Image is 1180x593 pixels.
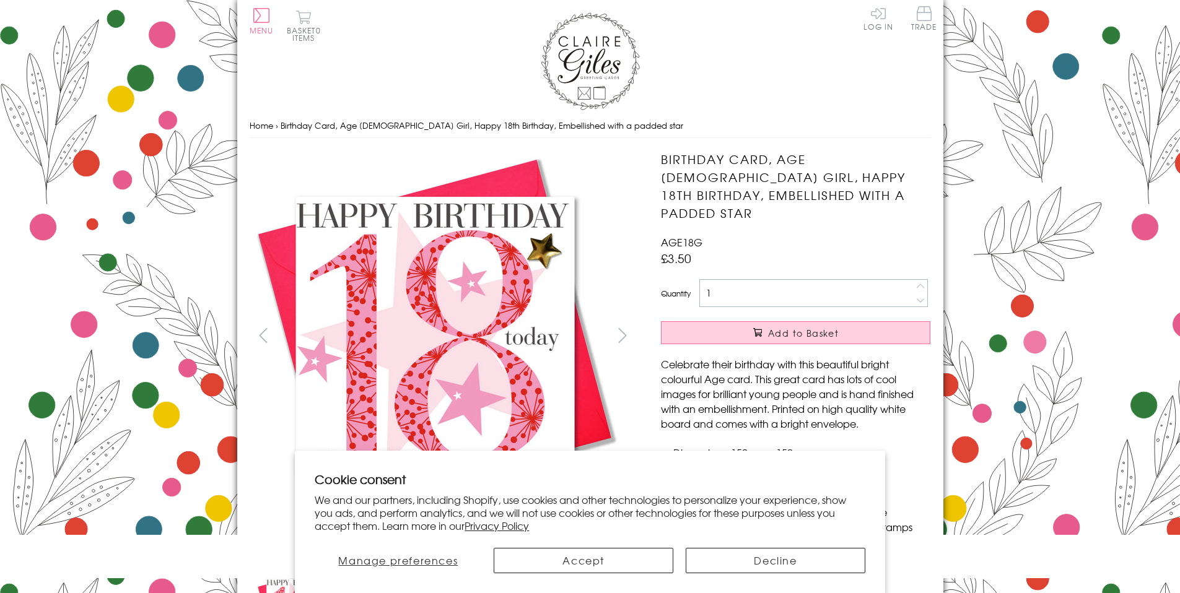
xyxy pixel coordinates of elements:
span: Birthday Card, Age [DEMOGRAPHIC_DATA] Girl, Happy 18th Birthday, Embellished with a padded star [281,119,683,131]
a: Trade [911,6,937,33]
button: Decline [686,548,865,573]
button: Accept [494,548,673,573]
span: AGE18G [661,235,702,249]
span: 0 items [292,25,321,43]
h2: Cookie consent [315,470,865,488]
a: Privacy Policy [465,518,529,533]
a: Home [250,119,273,131]
span: Manage preferences [338,553,458,568]
img: Claire Giles Greetings Cards [541,12,640,110]
button: Manage preferences [315,548,481,573]
span: › [276,119,278,131]
button: Add to Basket [661,321,930,344]
p: Celebrate their birthday with this beautiful bright colourful Age card. This great card has lots ... [661,357,930,431]
li: Dimensions: 150mm x 150mm [673,445,930,460]
a: Log In [863,6,893,30]
span: £3.50 [661,249,691,267]
button: Menu [250,8,274,34]
h1: Birthday Card, Age [DEMOGRAPHIC_DATA] Girl, Happy 18th Birthday, Embellished with a padded star [661,150,930,222]
button: next [608,321,636,349]
p: We and our partners, including Shopify, use cookies and other technologies to personalize your ex... [315,493,865,532]
img: Birthday Card, Age 18 Girl, Happy 18th Birthday, Embellished with a padded star [250,150,621,522]
span: Trade [911,6,937,30]
label: Quantity [661,288,691,299]
span: Menu [250,25,274,36]
button: Basket0 items [287,10,321,41]
nav: breadcrumbs [250,113,931,139]
button: prev [250,321,278,349]
span: Add to Basket [768,327,839,339]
